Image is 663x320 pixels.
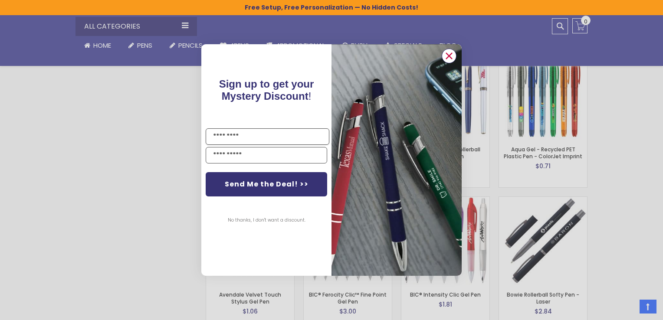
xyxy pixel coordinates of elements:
[219,78,314,102] span: !
[442,49,456,63] button: Close dialog
[223,209,310,231] button: No thanks, I don't want a discount.
[331,44,462,275] img: pop-up-image
[206,172,327,196] button: Send Me the Deal! >>
[219,78,314,102] span: Sign up to get your Mystery Discount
